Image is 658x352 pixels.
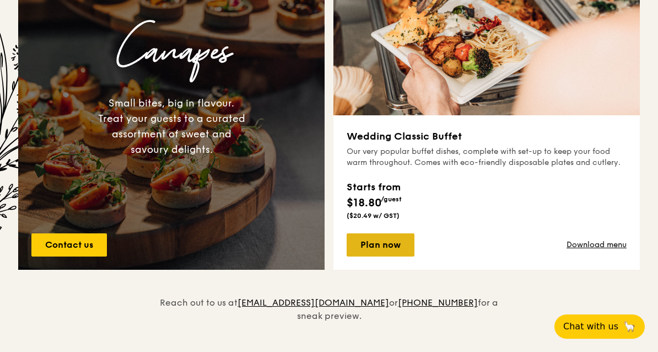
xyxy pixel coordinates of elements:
div: Starts from [347,179,402,195]
span: 🦙 [623,320,636,333]
div: $18.80 [347,179,402,211]
a: Plan now [347,233,414,257]
div: Our very popular buffet dishes, complete with set-up to keep your food warm throughout. Comes wit... [347,146,627,168]
div: Reach out to us at or for a sneak preview. [153,270,505,323]
div: ($20.49 w/ GST) [347,211,402,220]
span: /guest [381,195,402,203]
a: [PHONE_NUMBER] [398,297,478,308]
a: [EMAIL_ADDRESS][DOMAIN_NAME] [238,297,389,308]
a: Download menu [567,239,627,250]
h3: Wedding Classic Buffet [347,129,627,144]
div: Small bites, big in flavour. Treat your guests to a curated assortment of sweet and savoury delig... [98,95,245,157]
a: Contact us [31,233,107,257]
span: Chat with us [563,320,618,333]
h3: Canapes [27,17,316,87]
button: Chat with us🦙 [554,314,645,339]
